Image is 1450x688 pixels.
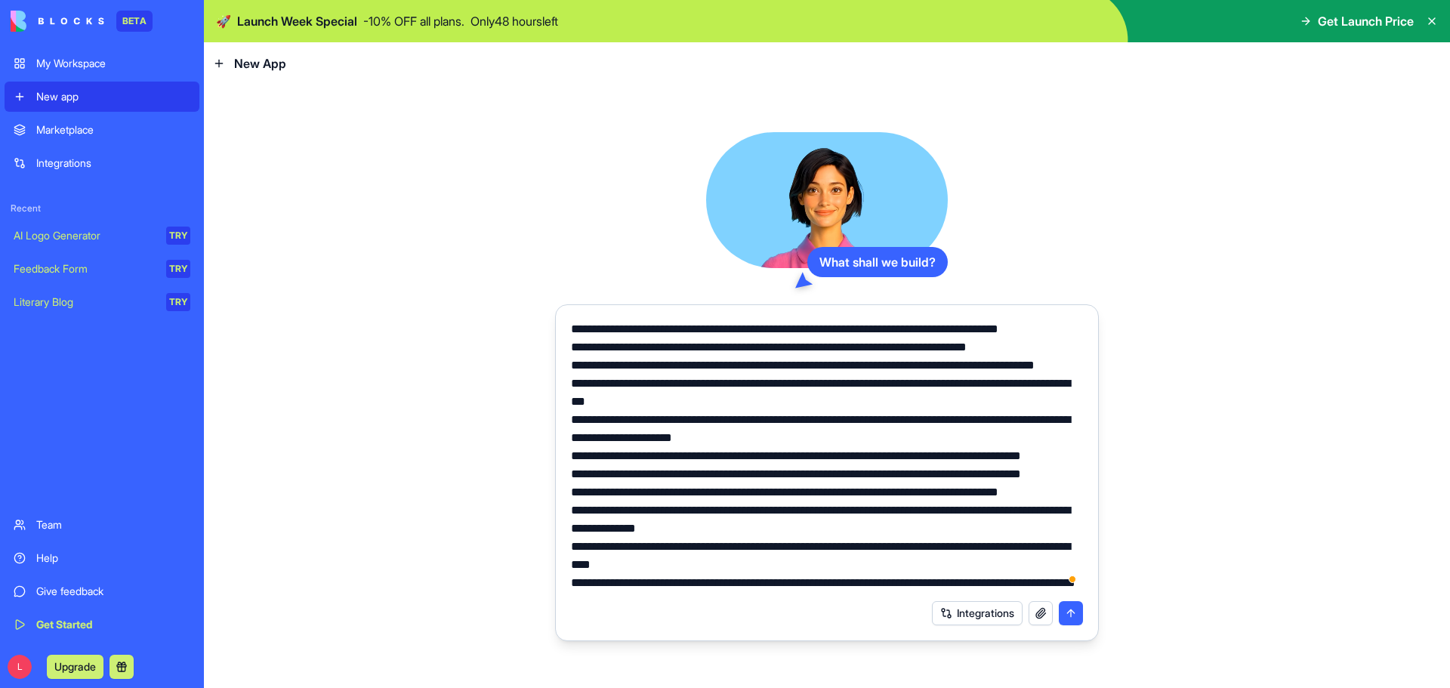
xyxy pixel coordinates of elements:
div: TRY [166,227,190,245]
a: BETA [11,11,153,32]
div: AI Logo Generator [14,228,156,243]
img: logo [11,11,104,32]
span: New App [234,54,286,73]
span: L [8,655,32,679]
a: Feedback FormTRY [5,254,199,284]
div: Integrations [36,156,190,171]
p: Only 48 hours left [470,12,558,30]
a: Marketplace [5,115,199,145]
textarea: To enrich screen reader interactions, please activate Accessibility in Grammarly extension settings [571,320,1083,592]
div: Feedback Form [14,261,156,276]
div: New app [36,89,190,104]
div: Help [36,551,190,566]
div: Get Started [36,617,190,632]
div: TRY [166,293,190,311]
button: Upgrade [47,655,103,679]
div: What shall we build? [807,247,948,277]
a: AI Logo GeneratorTRY [5,221,199,251]
a: Team [5,510,199,540]
a: Literary BlogTRY [5,287,199,317]
span: 🚀 [216,12,231,30]
a: New app [5,82,199,112]
a: Upgrade [47,659,103,674]
a: Get Started [5,609,199,640]
div: TRY [166,260,190,278]
div: My Workspace [36,56,190,71]
a: Give feedback [5,576,199,606]
p: - 10 % OFF all plans. [363,12,464,30]
div: Literary Blog [14,295,156,310]
a: Integrations [5,148,199,178]
div: Give feedback [36,584,190,599]
a: My Workspace [5,48,199,79]
div: Marketplace [36,122,190,137]
button: Integrations [932,601,1023,625]
span: Get Launch Price [1318,12,1414,30]
span: Recent [5,202,199,214]
div: Team [36,517,190,532]
div: BETA [116,11,153,32]
span: Launch Week Special [237,12,357,30]
a: Help [5,543,199,573]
